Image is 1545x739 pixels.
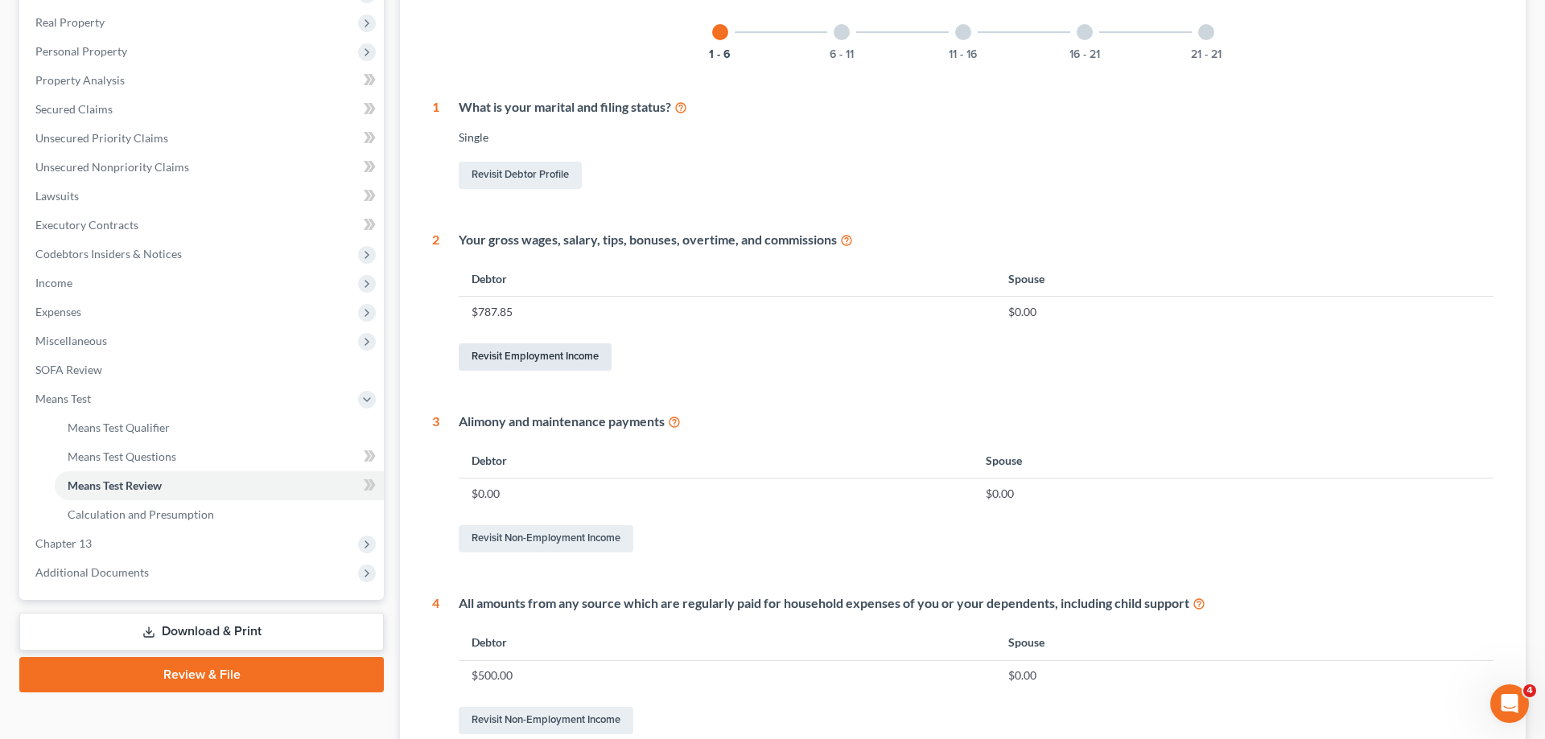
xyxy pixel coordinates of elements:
th: Spouse [995,261,1493,296]
button: 11 - 16 [949,49,977,60]
a: Revisit Non-Employment Income [459,707,633,734]
a: Revisit Employment Income [459,343,612,371]
span: Property Analysis [35,73,125,87]
a: Lawsuits [23,182,384,211]
a: Calculation and Presumption [55,500,384,529]
a: Review & File [19,657,384,692]
th: Spouse [973,444,1493,478]
span: Additional Documents [35,565,149,579]
span: Means Test Review [68,478,162,492]
th: Debtor [459,626,995,660]
th: Spouse [995,626,1493,660]
span: Secured Claims [35,102,113,116]
span: Real Property [35,15,105,29]
span: Expenses [35,305,81,318]
button: 21 - 21 [1191,49,1222,60]
iframe: Intercom live chat [1490,684,1529,723]
th: Debtor [459,444,973,478]
div: What is your marital and filing status? [459,98,1493,117]
a: Secured Claims [23,95,384,124]
button: 16 - 21 [1069,49,1100,60]
a: SOFA Review [23,355,384,384]
span: SOFA Review [35,363,102,376]
span: Means Test [35,392,91,405]
span: Lawsuits [35,189,79,203]
div: Alimony and maintenance payments [459,413,1493,431]
span: Miscellaneous [35,334,107,347]
div: 3 [432,413,439,556]
a: Revisit Non-Employment Income [459,525,633,552]
td: $0.00 [995,660,1493,691]
button: 6 - 11 [830,49,854,60]
div: 2 [432,231,439,374]
span: 4 [1523,684,1536,697]
td: $0.00 [459,478,973,509]
div: 1 [432,98,439,192]
div: All amounts from any source which are regularly paid for household expenses of you or your depend... [459,594,1493,613]
span: Executory Contracts [35,218,138,232]
td: $0.00 [973,478,1493,509]
a: Property Analysis [23,66,384,95]
span: Personal Property [35,44,127,58]
div: Single [459,129,1493,146]
a: Revisit Debtor Profile [459,162,582,189]
div: 4 [432,594,439,737]
span: Income [35,276,72,289]
a: Download & Print [19,613,384,651]
td: $0.00 [995,297,1493,327]
span: Calculation and Presumption [68,507,214,521]
span: Means Test Qualifier [68,421,170,434]
div: Your gross wages, salary, tips, bonuses, overtime, and commissions [459,231,1493,249]
a: Unsecured Priority Claims [23,124,384,153]
span: Unsecured Priority Claims [35,131,168,145]
button: 1 - 6 [709,49,731,60]
a: Executory Contracts [23,211,384,240]
a: Means Test Qualifier [55,413,384,442]
td: $500.00 [459,660,995,691]
a: Means Test Review [55,471,384,500]
a: Means Test Questions [55,442,384,471]
span: Unsecured Nonpriority Claims [35,160,189,174]
span: Means Test Questions [68,450,176,463]
th: Debtor [459,261,995,296]
span: Codebtors Insiders & Notices [35,247,182,261]
a: Unsecured Nonpriority Claims [23,153,384,182]
td: $787.85 [459,297,995,327]
span: Chapter 13 [35,536,92,550]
